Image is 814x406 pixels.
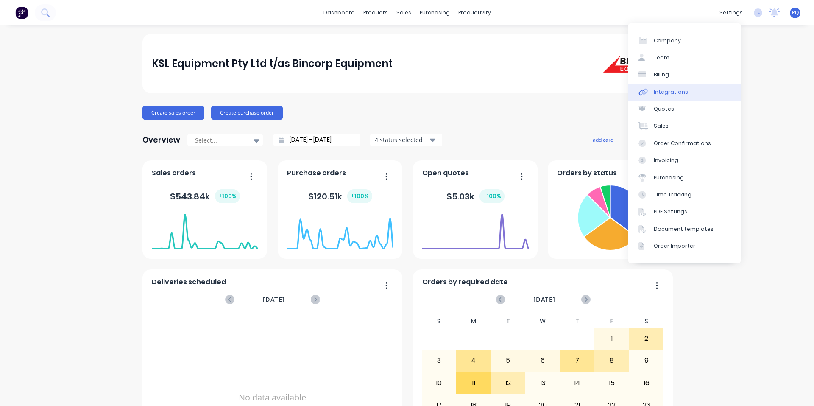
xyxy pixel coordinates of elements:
div: Document templates [654,225,714,233]
div: 11 [457,372,491,394]
div: 4 [457,350,491,371]
div: $ 543.84k [170,189,240,203]
div: 5 [491,350,525,371]
div: 8 [595,350,629,371]
div: M [456,315,491,328]
div: Order Importer [654,242,695,250]
a: PDF Settings [628,203,741,220]
div: productivity [454,6,495,19]
a: Document templates [628,221,741,238]
div: 3 [422,350,456,371]
div: Company [654,37,681,45]
div: Overview [142,132,180,148]
button: Create sales order [142,106,204,120]
span: PQ [792,9,799,17]
div: Order Confirmations [654,140,711,147]
img: KSL Equipment Pty Ltd t/as Bincorp Equipment [603,54,662,73]
div: + 100 % [479,189,505,203]
div: 7 [560,350,594,371]
div: KSL Equipment Pty Ltd t/as Bincorp Equipment [152,55,393,72]
div: W [525,315,560,328]
div: 14 [560,372,594,394]
button: add card [587,134,619,145]
div: 13 [526,372,560,394]
span: Deliveries scheduled [152,277,226,287]
div: + 100 % [215,189,240,203]
div: 12 [491,372,525,394]
span: Sales orders [152,168,196,178]
div: S [629,315,664,328]
div: 2 [630,328,663,349]
div: Invoicing [654,157,678,164]
button: 4 status selected [370,134,442,146]
div: F [594,315,629,328]
a: Order Importer [628,238,741,255]
div: Billing [654,71,669,78]
div: 1 [595,328,629,349]
a: Integrations [628,84,741,101]
div: 9 [630,350,663,371]
a: Sales [628,118,741,134]
a: Time Tracking [628,186,741,203]
div: 16 [630,372,663,394]
span: Open quotes [422,168,469,178]
span: Orders by status [557,168,617,178]
div: Team [654,54,669,62]
a: Team [628,49,741,66]
a: Purchasing [628,169,741,186]
div: Purchasing [654,174,684,182]
div: $ 5.03k [446,189,505,203]
button: Create purchase order [211,106,283,120]
div: 6 [526,350,560,371]
div: Quotes [654,105,674,113]
a: dashboard [319,6,359,19]
div: + 100 % [347,189,372,203]
div: S [422,315,457,328]
div: 4 status selected [375,135,428,144]
div: settings [715,6,747,19]
div: 10 [422,372,456,394]
div: T [560,315,595,328]
div: purchasing [415,6,454,19]
div: $ 120.51k [308,189,372,203]
a: Billing [628,66,741,83]
a: Company [628,32,741,49]
a: Order Confirmations [628,135,741,152]
div: Sales [654,122,669,130]
div: sales [392,6,415,19]
img: Factory [15,6,28,19]
div: T [491,315,526,328]
a: Invoicing [628,152,741,169]
span: [DATE] [533,295,555,304]
a: Quotes [628,101,741,118]
span: [DATE] [263,295,285,304]
div: products [359,6,392,19]
div: Integrations [654,88,688,96]
div: PDF Settings [654,208,687,216]
button: edit dashboard [624,134,672,145]
div: Time Tracking [654,191,691,199]
div: 15 [595,372,629,394]
span: Purchase orders [287,168,346,178]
